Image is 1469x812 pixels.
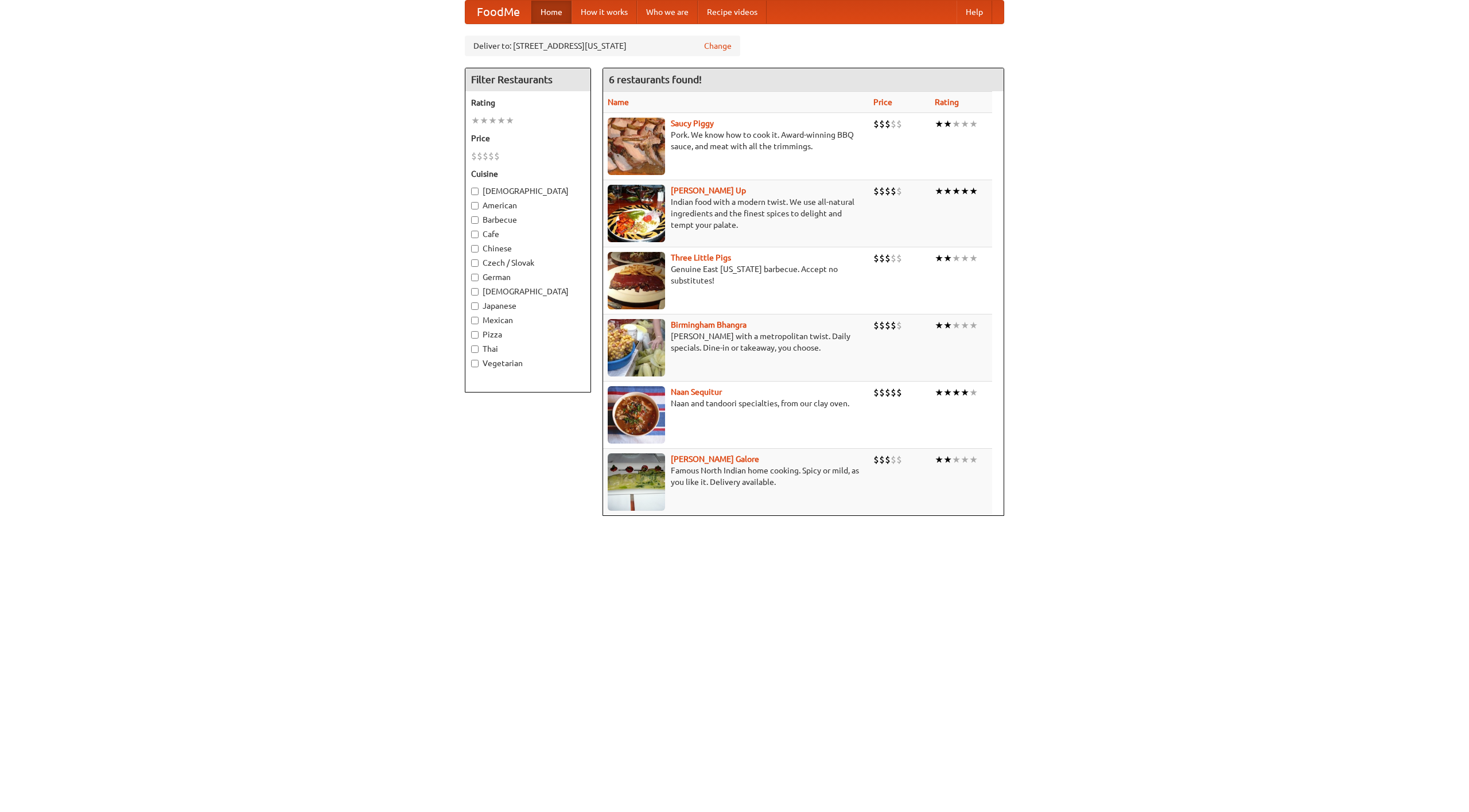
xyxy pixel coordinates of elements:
[608,98,629,107] a: Name
[935,453,943,466] li: ★
[471,200,585,211] label: American
[896,252,902,265] li: $
[609,74,702,85] ng-pluralize: 6 restaurants found!
[671,454,759,464] a: [PERSON_NAME] Galore
[961,185,969,197] li: ★
[497,114,506,127] li: ★
[471,343,585,355] label: Thai
[671,253,731,262] b: Three Little Pigs
[891,453,896,466] li: $
[943,185,952,197] li: ★
[957,1,992,24] a: Help
[885,252,891,265] li: $
[477,150,483,162] li: $
[608,196,864,231] p: Indian food with a modern twist. We use all-natural ingredients and the finest spices to delight ...
[891,252,896,265] li: $
[873,118,879,130] li: $
[471,133,585,144] h5: Price
[608,252,665,309] img: littlepigs.jpg
[608,319,665,376] img: bhangra.jpg
[471,358,585,369] label: Vegetarian
[471,271,585,283] label: German
[969,118,978,130] li: ★
[935,98,959,107] a: Rating
[873,185,879,197] li: $
[471,345,479,353] input: Thai
[891,185,896,197] li: $
[896,319,902,332] li: $
[608,465,864,488] p: Famous North Indian home cooking. Spicy or mild, as you like it. Delivery available.
[671,387,722,397] a: Naan Sequitur
[885,118,891,130] li: $
[465,36,740,56] div: Deliver to: [STREET_ADDRESS][US_STATE]
[961,319,969,332] li: ★
[961,386,969,399] li: ★
[873,386,879,399] li: $
[896,185,902,197] li: $
[969,252,978,265] li: ★
[698,1,767,24] a: Recipe videos
[873,252,879,265] li: $
[471,214,585,226] label: Barbecue
[531,1,572,24] a: Home
[943,319,952,332] li: ★
[608,386,665,444] img: naansequitur.jpg
[952,185,961,197] li: ★
[961,118,969,130] li: ★
[471,231,479,238] input: Cafe
[471,216,479,224] input: Barbecue
[896,118,902,130] li: $
[608,398,864,409] p: Naan and tandoori specialties, from our clay oven.
[671,186,746,195] b: [PERSON_NAME] Up
[471,150,477,162] li: $
[637,1,698,24] a: Who we are
[483,150,488,162] li: $
[608,453,665,511] img: currygalore.jpg
[494,150,500,162] li: $
[943,386,952,399] li: ★
[471,302,479,310] input: Japanese
[471,168,585,180] h5: Cuisine
[608,263,864,286] p: Genuine East [US_STATE] barbecue. Accept no substitutes!
[896,453,902,466] li: $
[465,68,590,91] h4: Filter Restaurants
[885,319,891,332] li: $
[952,453,961,466] li: ★
[471,188,479,195] input: [DEMOGRAPHIC_DATA]
[891,118,896,130] li: $
[572,1,637,24] a: How it works
[935,386,943,399] li: ★
[471,257,585,269] label: Czech / Slovak
[969,386,978,399] li: ★
[471,360,479,367] input: Vegetarian
[935,252,943,265] li: ★
[608,118,665,175] img: saucy.jpg
[879,185,885,197] li: $
[879,319,885,332] li: $
[488,150,494,162] li: $
[471,274,479,281] input: German
[671,320,747,329] a: Birmingham Bhangra
[471,286,585,297] label: [DEMOGRAPHIC_DATA]
[935,118,943,130] li: ★
[935,185,943,197] li: ★
[952,319,961,332] li: ★
[943,252,952,265] li: ★
[471,288,479,296] input: [DEMOGRAPHIC_DATA]
[471,228,585,240] label: Cafe
[969,185,978,197] li: ★
[704,40,732,52] a: Change
[896,386,902,399] li: $
[471,331,479,339] input: Pizza
[471,97,585,108] h5: Rating
[671,119,714,128] a: Saucy Piggy
[506,114,514,127] li: ★
[952,252,961,265] li: ★
[873,319,879,332] li: $
[471,114,480,127] li: ★
[608,129,864,152] p: Pork. We know how to cook it. Award-winning BBQ sauce, and meat with all the trimmings.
